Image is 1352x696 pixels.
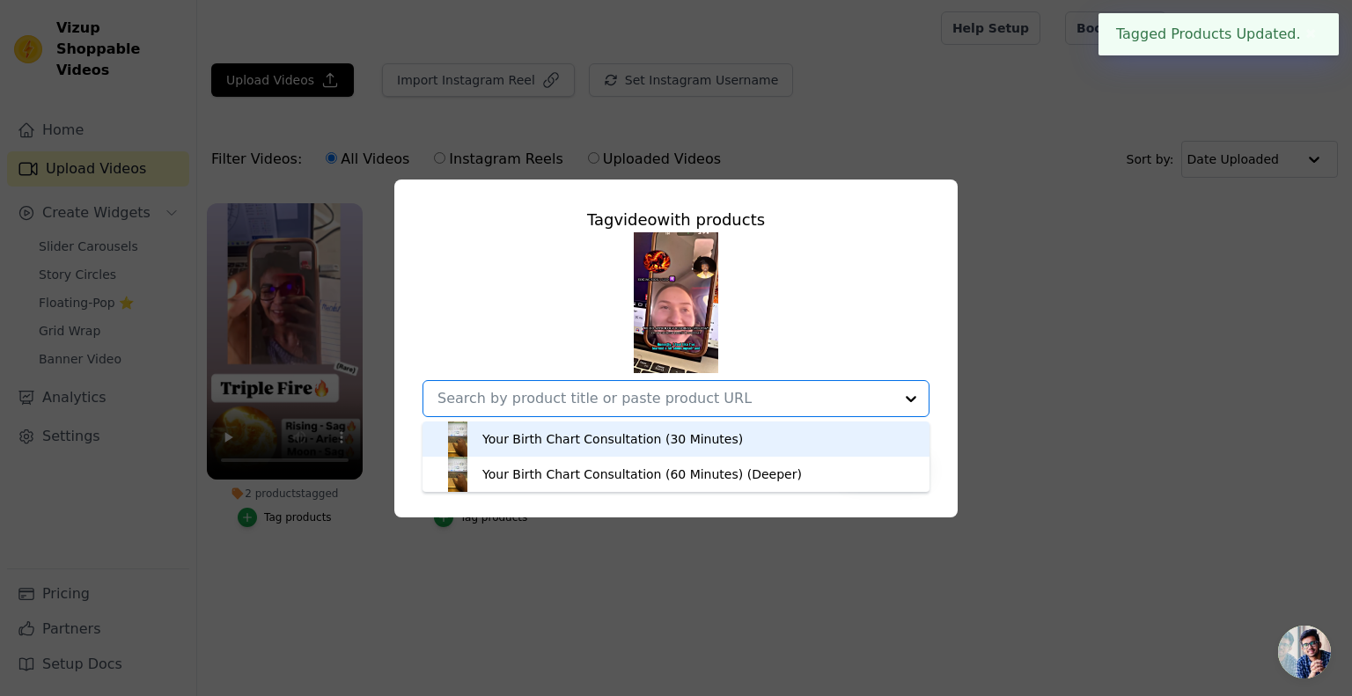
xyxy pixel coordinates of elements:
div: Open chat [1278,626,1331,678]
div: Your Birth Chart Consultation (30 Minutes) [482,430,743,448]
div: Tagged Products Updated. [1098,13,1339,55]
input: Search by product title or paste product URL [437,390,893,407]
div: Your Birth Chart Consultation (60 Minutes) (Deeper) [482,465,802,483]
img: product thumbnail [440,421,475,457]
div: Tag video with products [422,208,929,232]
button: Close [1301,24,1321,45]
img: tn-a79db5a427954a169e86b96777a35e11.png [634,232,718,373]
img: product thumbnail [440,457,475,492]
